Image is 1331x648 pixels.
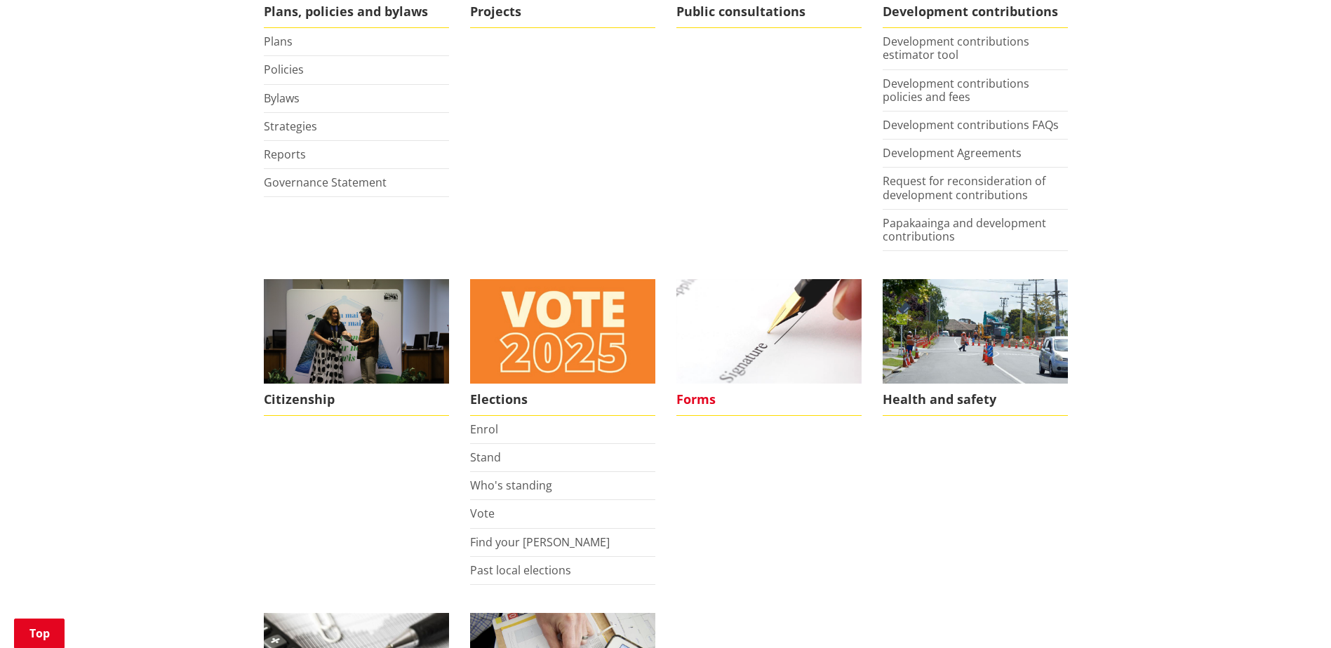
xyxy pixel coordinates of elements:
[676,279,862,416] a: Find a form to complete Forms
[470,279,655,384] img: Vote 2025
[264,279,449,416] a: Citizenship Ceremony March 2023 Citizenship
[470,384,655,416] span: Elections
[470,506,495,521] a: Vote
[470,421,498,437] a: Enrol
[883,117,1059,133] a: Development contributions FAQs
[470,450,501,465] a: Stand
[883,173,1045,202] a: Request for reconsideration of development contributions
[264,175,387,190] a: Governance Statement
[676,384,862,416] span: Forms
[264,384,449,416] span: Citizenship
[470,534,610,550] a: Find your [PERSON_NAME]
[883,279,1068,384] img: Health and safety
[883,76,1029,104] a: Development contributions policies and fees
[264,34,293,49] a: Plans
[264,279,449,384] img: Citizenship Ceremony March 2023
[14,619,65,648] a: Top
[883,279,1068,416] a: Health and safety Health and safety
[883,145,1022,161] a: Development Agreements
[883,34,1029,62] a: Development contributions estimator tool
[264,147,306,162] a: Reports
[470,478,552,493] a: Who's standing
[264,62,304,77] a: Policies
[264,119,317,134] a: Strategies
[883,384,1068,416] span: Health and safety
[470,562,571,578] a: Past local elections
[1266,589,1317,640] iframe: Messenger Launcher
[470,279,655,416] a: Elections
[676,279,862,384] img: Find a form to complete
[883,215,1046,244] a: Papakaainga and development contributions
[264,90,300,106] a: Bylaws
